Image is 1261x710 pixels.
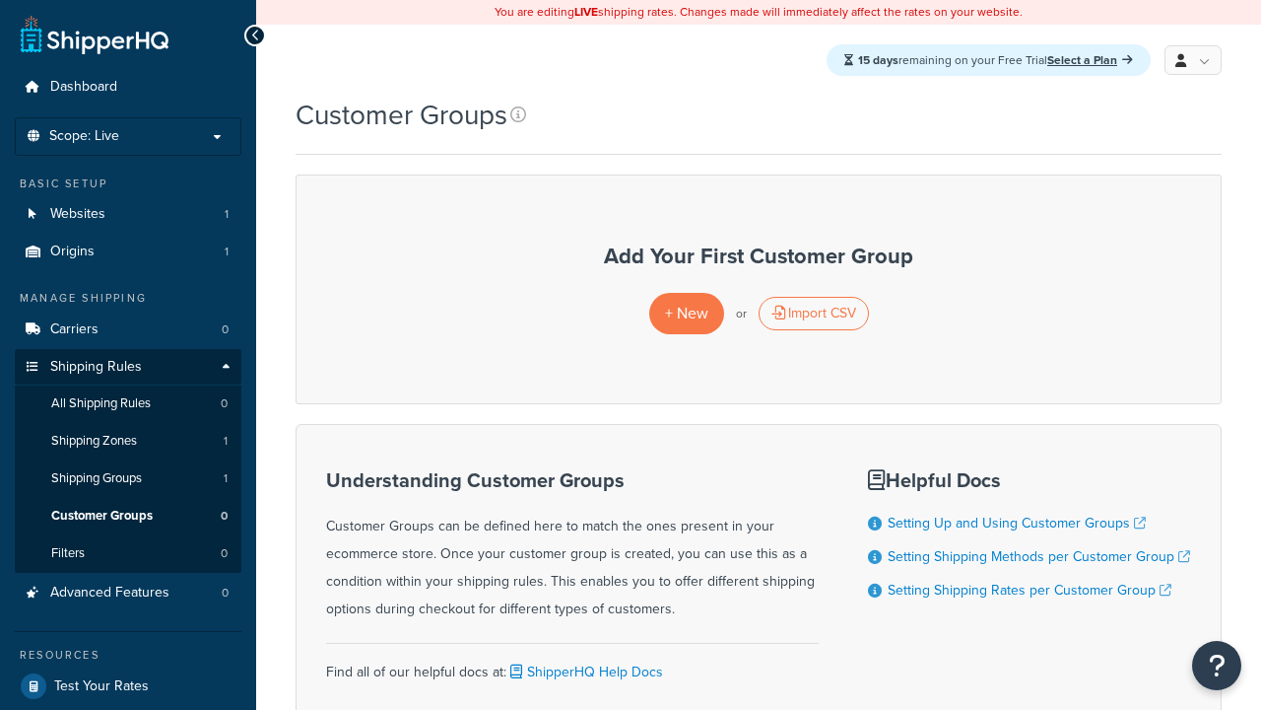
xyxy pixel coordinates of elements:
li: Filters [15,535,241,572]
li: Origins [15,234,241,270]
span: Dashboard [50,79,117,96]
span: 0 [221,395,228,412]
span: + New [665,302,708,324]
div: Manage Shipping [15,290,241,307]
span: Shipping Groups [51,470,142,487]
span: Shipping Rules [50,359,142,376]
li: Shipping Groups [15,461,241,497]
a: Select a Plan [1047,51,1133,69]
a: Shipping Groups 1 [15,461,241,497]
div: Customer Groups can be defined here to match the ones present in your ecommerce store. Once your ... [326,469,819,623]
span: 1 [225,244,229,260]
h1: Customer Groups [296,96,507,134]
a: Setting Shipping Methods per Customer Group [888,546,1190,567]
b: LIVE [574,3,598,21]
strong: 15 days [858,51,898,69]
li: Carriers [15,312,241,348]
a: Shipping Rules [15,349,241,386]
div: Find all of our helpful docs at: [326,643,819,686]
h3: Add Your First Customer Group [316,245,1201,268]
li: All Shipping Rules [15,386,241,422]
a: Customer Groups 0 [15,498,241,534]
a: ShipperHQ Help Docs [506,662,663,682]
span: Origins [50,244,95,260]
a: Advanced Features 0 [15,575,241,611]
div: Resources [15,647,241,664]
button: Open Resource Center [1192,641,1241,690]
a: ShipperHQ Home [21,15,168,54]
div: remaining on your Free Trial [827,44,1151,76]
span: 0 [221,545,228,562]
a: All Shipping Rules 0 [15,386,241,422]
a: Setting Shipping Rates per Customer Group [888,580,1171,601]
span: Websites [50,206,105,223]
span: Test Your Rates [54,678,149,695]
span: 0 [221,508,228,525]
span: 1 [224,470,228,487]
p: or [736,300,747,327]
div: Import CSV [759,297,869,330]
a: Dashboard [15,69,241,106]
li: Customer Groups [15,498,241,534]
a: Test Your Rates [15,669,241,704]
a: Filters 0 [15,535,241,572]
span: Shipping Zones [51,433,137,450]
span: Carriers [50,321,99,338]
span: Scope: Live [49,128,119,145]
li: Shipping Rules [15,349,241,574]
span: Customer Groups [51,508,153,525]
span: All Shipping Rules [51,395,151,412]
a: Carriers 0 [15,312,241,348]
a: Websites 1 [15,196,241,233]
span: 1 [224,433,228,450]
span: Filters [51,545,85,562]
div: Basic Setup [15,176,241,192]
h3: Understanding Customer Groups [326,469,819,491]
a: Setting Up and Using Customer Groups [888,513,1146,533]
a: + New [649,293,724,333]
li: Advanced Features [15,575,241,611]
span: 0 [222,321,229,338]
h3: Helpful Docs [868,469,1190,491]
li: Websites [15,196,241,233]
span: 1 [225,206,229,223]
a: Origins 1 [15,234,241,270]
li: Shipping Zones [15,423,241,460]
span: Advanced Features [50,585,169,602]
span: 0 [222,585,229,602]
a: Shipping Zones 1 [15,423,241,460]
